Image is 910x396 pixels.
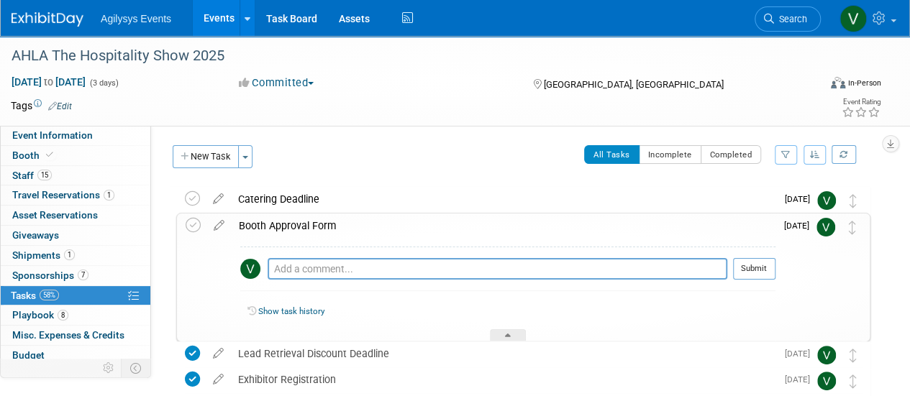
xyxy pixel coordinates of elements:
a: edit [206,193,231,206]
a: Event Information [1,126,150,145]
img: ExhibitDay [12,12,83,27]
img: Format-Inperson.png [831,77,845,88]
button: Completed [701,145,762,164]
div: Catering Deadline [231,187,776,211]
i: Move task [850,374,857,388]
td: Toggle Event Tabs [122,359,151,377]
div: AHLA The Hospitality Show 2025 [6,43,807,69]
a: Staff15 [1,166,150,185]
img: Vaitiare Munoz [816,218,835,236]
span: Travel Reservations [12,189,114,201]
span: 8 [58,310,68,321]
i: Move task [850,194,857,208]
div: In-Person [847,78,881,88]
a: Shipments1 [1,246,150,265]
div: Exhibitor Registration [231,367,776,392]
div: Event Format [754,75,881,96]
button: Incomplete [639,145,701,164]
i: Move task [850,349,857,362]
div: Lead Retrieval Discount Deadline [231,341,776,366]
td: Personalize Event Tab Strip [96,359,122,377]
img: Vaitiare Munoz [817,372,836,390]
a: edit [206,373,231,386]
span: Booth [12,149,56,161]
a: Search [755,6,821,32]
button: Committed [234,75,319,91]
a: Budget [1,346,150,365]
img: Vaitiare Munoz [840,5,867,32]
a: Travel Reservations1 [1,185,150,205]
div: Event Rating [842,98,881,106]
span: Shipments [12,249,75,261]
span: Event Information [12,129,93,141]
span: [DATE] [DATE] [11,75,86,88]
span: [DATE] [784,221,816,231]
a: Refresh [832,145,856,164]
span: [DATE] [785,349,817,359]
span: Asset Reservations [12,209,98,221]
button: All Tasks [584,145,640,164]
span: Misc. Expenses & Credits [12,329,124,341]
a: Sponsorships7 [1,266,150,285]
span: 1 [104,190,114,201]
img: Vaitiare Munoz [817,346,836,364]
a: Edit [48,101,72,111]
div: Booth Approval Form [232,213,775,238]
a: Tasks58% [1,286,150,305]
span: Staff [12,170,52,181]
a: Booth [1,146,150,165]
a: edit [206,347,231,360]
span: Search [774,14,807,24]
span: Giveaways [12,229,59,241]
a: Misc. Expenses & Credits [1,326,150,345]
span: Playbook [12,309,68,321]
span: Tasks [11,290,59,301]
span: Sponsorships [12,270,88,281]
a: Show task history [258,306,324,316]
span: (3 days) [88,78,119,88]
i: Booth reservation complete [46,151,53,159]
span: [DATE] [785,194,817,204]
span: Budget [12,349,45,361]
span: 15 [37,170,52,180]
a: Playbook8 [1,305,150,325]
img: Vaitiare Munoz [240,259,260,279]
span: 58% [40,290,59,300]
span: to [42,76,55,88]
span: 1 [64,249,75,260]
button: New Task [173,145,239,168]
a: Giveaways [1,226,150,245]
td: Tags [11,98,72,113]
span: [GEOGRAPHIC_DATA], [GEOGRAPHIC_DATA] [543,79,723,90]
span: [DATE] [785,374,817,385]
span: Agilysys Events [101,13,171,24]
span: 7 [78,270,88,280]
button: Submit [733,258,775,280]
i: Move task [849,221,856,234]
a: Asset Reservations [1,206,150,225]
img: Vaitiare Munoz [817,191,836,210]
a: edit [206,219,232,232]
